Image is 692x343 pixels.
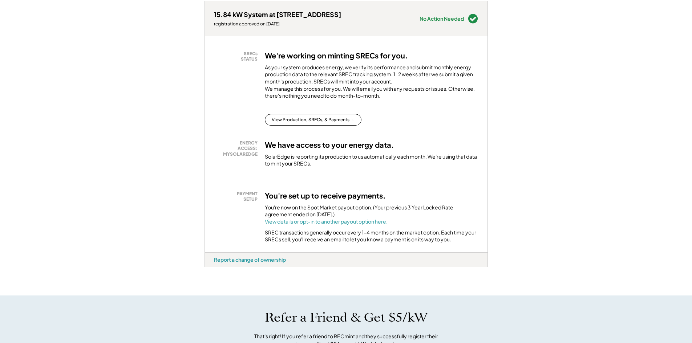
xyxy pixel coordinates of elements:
div: SolarEdge is reporting its production to us automatically each month. We're using that data to mi... [265,153,478,167]
a: View details or opt-in to another payout option here. [265,218,388,225]
div: vlmkwyx3 - VA Distributed [205,267,230,270]
div: SREC transactions generally occur every 1-4 months on the market option. Each time your SRECs sel... [265,229,478,243]
div: 15.84 kW System at [STREET_ADDRESS] [214,10,341,19]
div: registration approved on [DATE] [214,21,341,27]
h3: You're set up to receive payments. [265,191,386,200]
div: No Action Needed [420,16,464,21]
button: View Production, SRECs, & Payments → [265,114,361,126]
div: You're now on the Spot Market payout option. (Your previous 3 Year Locked Rate agreement ended on... [265,204,478,225]
div: ENERGY ACCESS: MYSOLAREDGE [218,140,258,157]
div: As your system produces energy, we verify its performance and submit monthly energy production da... [265,64,478,103]
h1: Refer a Friend & Get $5/kW [265,310,428,325]
h3: We have access to your energy data. [265,140,394,150]
div: SRECs STATUS [218,51,258,62]
div: Report a change of ownership [214,256,286,263]
h3: We're working on minting SRECs for you. [265,51,408,60]
div: PAYMENT SETUP [218,191,258,202]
